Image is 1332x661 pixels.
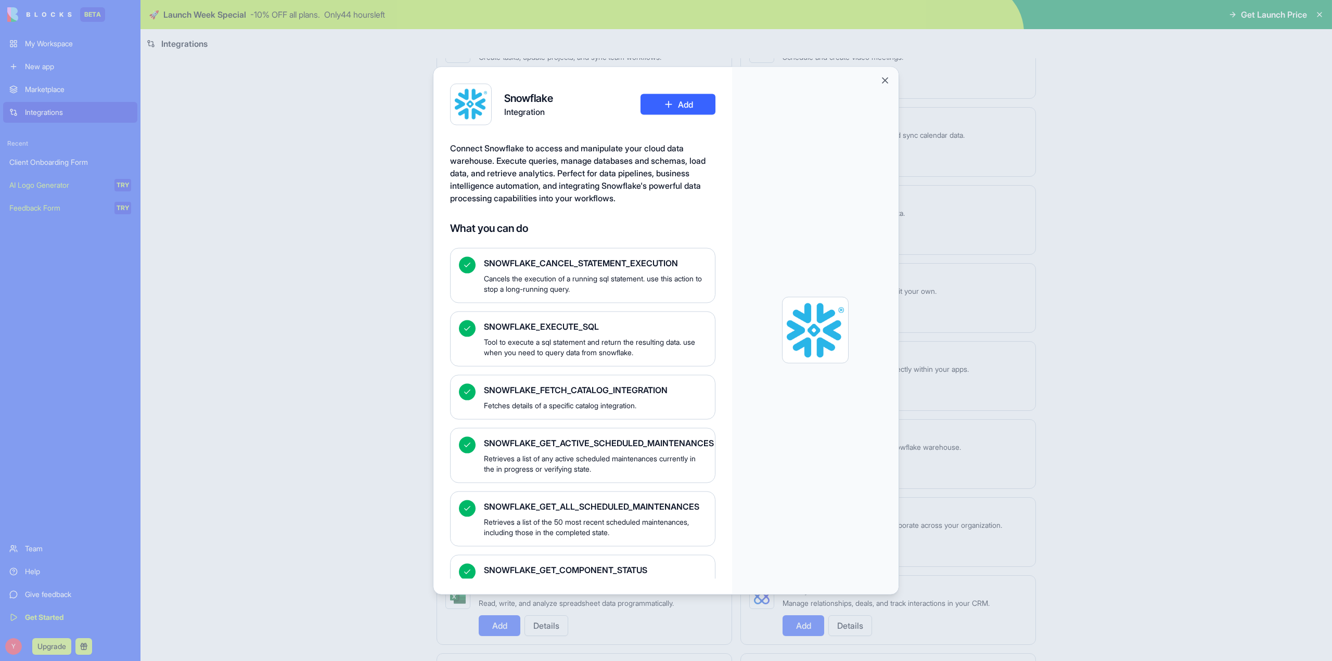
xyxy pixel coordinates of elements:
span: Tool to execute a sql statement and return the resulting data. use when you need to query data fr... [484,336,707,357]
span: SNOWFLAKE_CANCEL_STATEMENT_EXECUTION [484,256,707,269]
span: Retrieves a list of any active scheduled maintenances currently in the in progress or verifying s... [484,453,707,474]
h4: Snowflake [504,90,553,105]
span: SNOWFLAKE_FETCH_CATALOG_INTEGRATION [484,383,707,396]
span: SNOWFLAKE_GET_ACTIVE_SCHEDULED_MAINTENANCES [484,436,707,449]
span: SNOWFLAKE_GET_COMPONENT_STATUS [484,563,707,576]
h4: What you can do [450,221,715,235]
span: Retrieves a list of the 50 most recent scheduled maintenances, including those in the completed s... [484,516,707,537]
button: Close [880,75,890,85]
span: Cancels the execution of a running sql statement. use this action to stop a long-running query. [484,273,707,294]
span: Integration [504,105,553,118]
span: Fetches details of a specific catalog integration. [484,400,707,410]
span: SNOWFLAKE_EXECUTE_SQL [484,320,707,332]
span: Connect Snowflake to access and manipulate your cloud data warehouse. Execute queries, manage dat... [450,142,706,203]
button: Add [641,94,715,114]
span: SNOWFLAKE_GET_ALL_SCHEDULED_MAINTENANCES [484,500,707,512]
